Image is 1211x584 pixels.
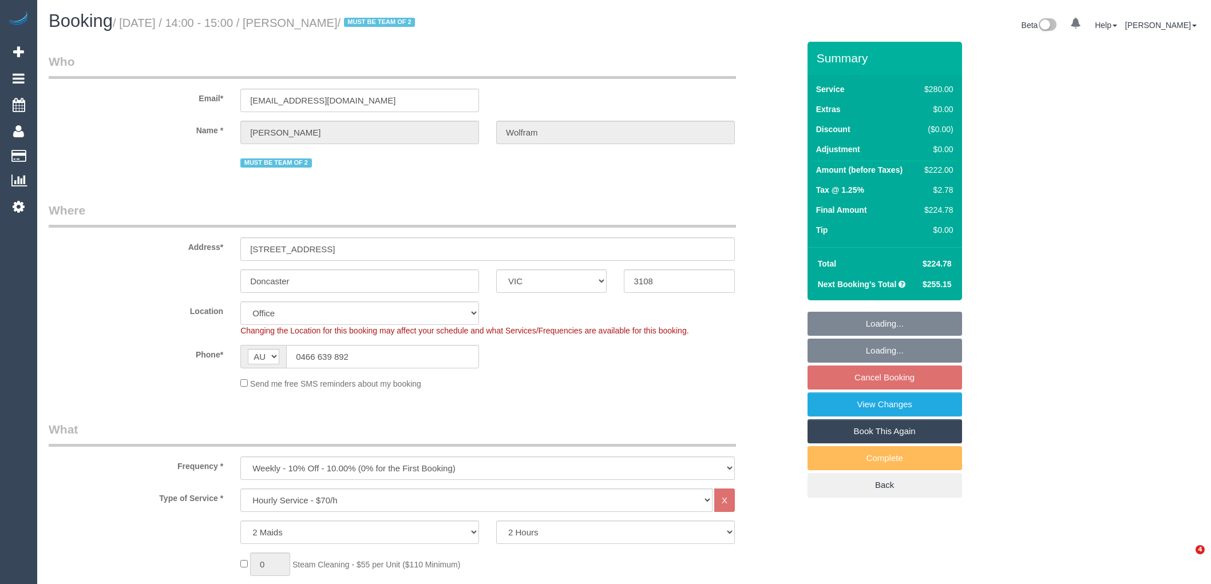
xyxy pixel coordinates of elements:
legend: Where [49,202,736,228]
div: $2.78 [920,184,953,196]
label: Email* [40,89,232,104]
div: $0.00 [920,144,953,155]
div: $280.00 [920,84,953,95]
input: Last Name* [496,121,735,144]
span: Send me free SMS reminders about my booking [250,379,421,388]
span: 4 [1196,545,1205,554]
div: $222.00 [920,164,953,176]
label: Tax @ 1.25% [816,184,864,196]
a: Beta [1022,21,1057,30]
label: Phone* [40,345,232,360]
label: Tip [816,224,828,236]
input: Email* [240,89,479,112]
span: Changing the Location for this booking may affect your schedule and what Services/Frequencies are... [240,326,688,335]
input: Suburb* [240,269,479,293]
small: / [DATE] / 14:00 - 15:00 / [PERSON_NAME] [113,17,418,29]
label: Location [40,301,232,317]
label: Address* [40,237,232,253]
a: Help [1095,21,1117,30]
span: $255.15 [923,280,952,289]
div: $0.00 [920,104,953,115]
label: Amount (before Taxes) [816,164,903,176]
legend: Who [49,53,736,79]
input: First Name* [240,121,479,144]
h3: Summary [817,51,956,65]
label: Service [816,84,845,95]
label: Frequency * [40,456,232,472]
strong: Next Booking's Total [818,280,897,289]
a: View Changes [808,392,962,416]
img: Automaid Logo [7,11,30,27]
img: New interface [1038,18,1056,33]
strong: Total [818,259,836,268]
a: [PERSON_NAME] [1125,21,1197,30]
label: Final Amount [816,204,867,216]
span: Steam Cleaning - $55 per Unit ($110 Minimum) [292,560,460,569]
div: $0.00 [920,224,953,236]
a: Book This Again [808,419,962,443]
input: Post Code* [624,269,734,293]
span: Booking [49,11,113,31]
div: $224.78 [920,204,953,216]
span: / [338,17,419,29]
label: Type of Service * [40,488,232,504]
legend: What [49,421,736,447]
span: $224.78 [923,259,952,268]
span: MUST BE TEAM OF 2 [344,18,415,27]
a: Back [808,473,962,497]
div: ($0.00) [920,124,953,135]
label: Extras [816,104,841,115]
label: Name * [40,121,232,136]
label: Discount [816,124,850,135]
iframe: Intercom live chat [1172,545,1200,573]
span: MUST BE TEAM OF 2 [240,158,311,168]
input: Phone* [286,345,479,368]
label: Adjustment [816,144,860,155]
